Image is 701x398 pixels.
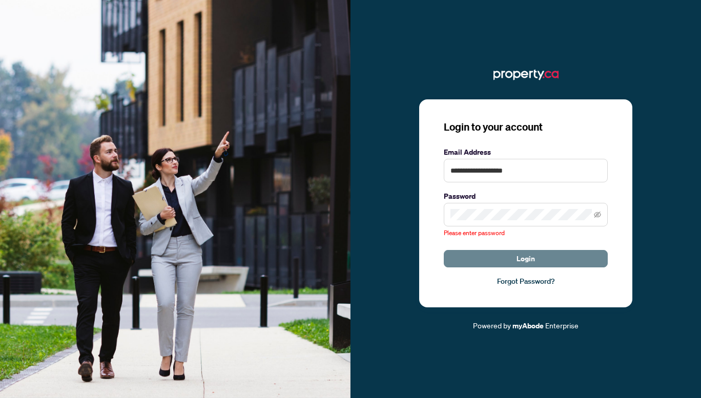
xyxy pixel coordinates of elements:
[493,67,559,83] img: ma-logo
[444,276,608,287] a: Forgot Password?
[444,191,608,202] label: Password
[545,321,579,330] span: Enterprise
[444,229,505,237] span: Please enter password
[444,146,608,158] label: Email Address
[594,211,601,218] span: eye-invisible
[512,320,544,331] a: myAbode
[473,321,511,330] span: Powered by
[517,250,535,267] span: Login
[444,250,608,267] button: Login
[444,120,608,134] h3: Login to your account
